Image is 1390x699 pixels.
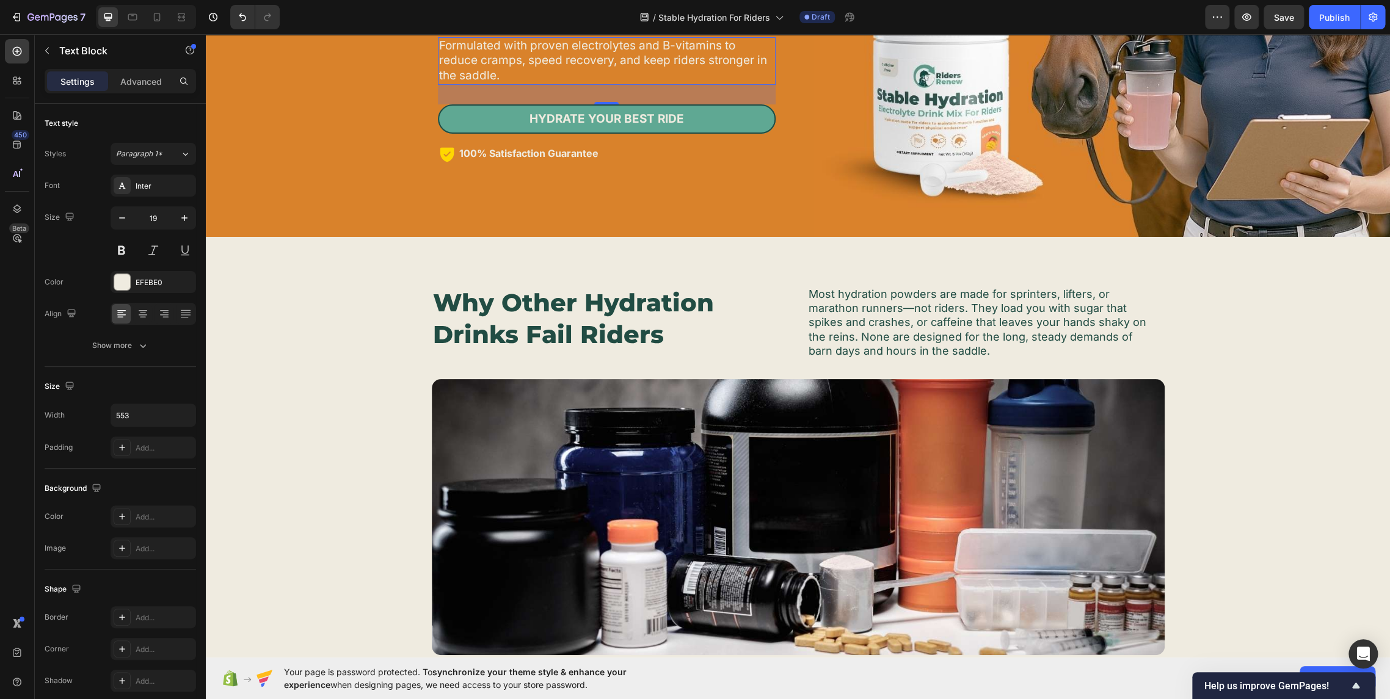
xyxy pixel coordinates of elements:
span: synchronize your theme style & enhance your experience [284,667,627,690]
div: Corner [45,643,69,654]
span: Your page is password protected. To when designing pages, we need access to your store password. [284,665,674,691]
div: EFEBE0 [136,277,193,288]
div: Color [45,277,64,288]
div: Open Intercom Messenger [1348,639,1378,668]
div: Add... [136,512,193,523]
button: Show more [45,335,196,357]
div: Border [45,612,68,623]
div: Align [45,306,79,322]
div: Styles [45,148,66,159]
p: Text Block [59,43,163,58]
div: Add... [136,676,193,687]
span: Paragraph 1* [116,148,162,159]
button: Show survey - Help us improve GemPages! [1204,678,1363,693]
div: Show more [92,339,149,352]
span: Draft [812,12,830,23]
span: / [653,11,656,24]
div: Background [45,480,104,497]
div: Inter [136,181,193,192]
div: Undo/Redo [230,5,280,29]
div: Color [45,511,64,522]
span: Stable Hydration For Riders [658,11,770,24]
img: gempages_585907673984139979-84bb29e4-70ca-4b53-968b-1ff171dc51fe.jpg [226,345,959,621]
div: Beta [9,223,29,233]
div: Text style [45,118,78,129]
div: Add... [136,543,193,554]
div: Add... [136,612,193,623]
button: Publish [1309,5,1360,29]
p: Advanced [120,75,162,88]
span: Help us improve GemPages! [1204,680,1348,692]
div: Font [45,180,60,191]
div: Width [45,410,65,421]
a: Hydrate Your Best Ride [232,70,570,100]
h2: Why Other Hydration Drinks Fail Riders [226,252,521,317]
p: 7 [80,10,86,24]
input: Auto [111,404,195,426]
div: Add... [136,443,193,454]
div: Size [45,378,77,395]
div: Size [45,209,77,226]
iframe: To enrich screen reader interactions, please activate Accessibility in Grammarly extension settings [206,34,1390,657]
div: Shadow [45,675,73,686]
div: Publish [1319,11,1350,24]
button: Allow access [1300,666,1375,690]
p: 100% Satisfaction Guarantee [253,110,393,128]
span: Save [1274,12,1294,23]
div: 450 [12,130,29,140]
button: 7 [5,5,91,29]
p: Most hydration powders are made for sprinters, lifters, or marathon runners—not riders. They load... [603,253,948,324]
p: Hydrate Your Best Ride [324,78,478,93]
div: Shape [45,581,84,598]
button: Save [1264,5,1304,29]
p: Settings [60,75,95,88]
button: Paragraph 1* [111,143,196,165]
div: Padding [45,442,73,453]
div: Add... [136,644,193,655]
div: Image [45,543,66,554]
